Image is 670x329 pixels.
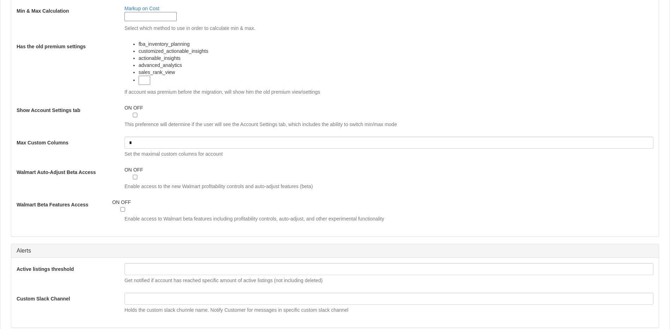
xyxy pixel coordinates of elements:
span: fba_inventory_planning [139,41,190,47]
span: OFF [121,199,131,205]
span: This preference will determine if the user will see the Account Settings tab, which includes the ... [124,121,653,128]
h3: Alerts [17,248,653,254]
span: Enable access to the new Walmart profitability controls and auto-adjust features (beta) [124,183,653,190]
label: Walmart Auto-Adjust Beta Access [11,166,119,176]
span: OFF [133,105,143,111]
span: customized_actionable_insights [139,48,208,54]
label: Has the old premium settings [11,41,119,50]
span: OFF [133,167,143,173]
span: actionable_insights [139,55,181,61]
p: If account was premium before the migration, will show him the old premium view\settings [124,88,653,95]
label: Max Custom Columns [11,137,119,146]
label: Show Account Settings tab [11,104,119,114]
label: Custom Slack Channel [11,293,119,302]
span: Markup on Cost [124,6,159,11]
span: ON [124,167,132,173]
span: ON [112,199,120,205]
label: Min & Max Calculation [11,5,119,14]
span: ON [124,105,132,111]
span: sales_rank_view [139,69,175,75]
label: Walmart Beta Features Access [11,199,119,208]
p: Holds the custom slack chunnle name. Notify Customer for messages in specific custom slack channel [124,306,653,314]
label: Active listings threshold [11,263,119,273]
span: Enable access to Walmart beta features including profitability controls, auto-adjust, and other e... [124,215,653,222]
p: Set the maximal custom columns for account [124,150,653,157]
span: advanced_analytics [139,62,182,68]
p: Select which method to use in order to calculate min & max. [124,25,653,32]
p: Get notified if account has reached specific amount of active listings (not including deleted) [124,277,653,284]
